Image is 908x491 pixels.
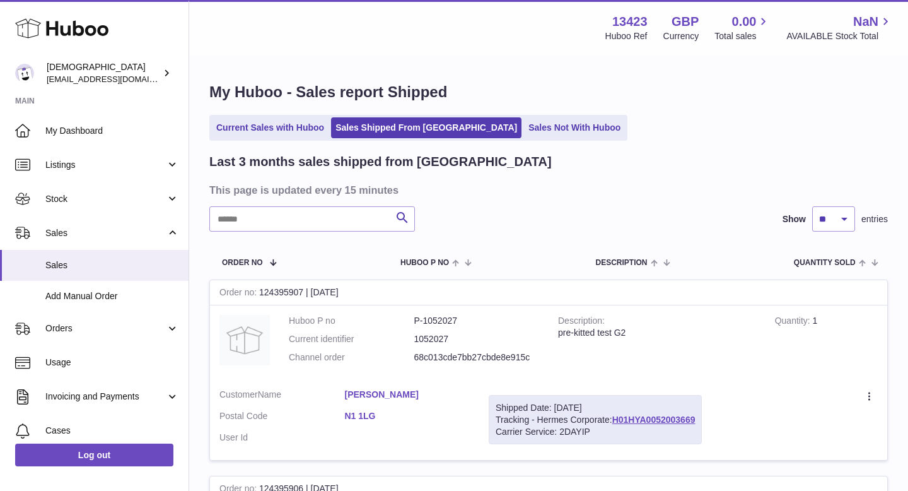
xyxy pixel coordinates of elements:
[45,425,179,437] span: Cases
[853,13,878,30] span: NaN
[45,391,166,403] span: Invoicing and Payments
[289,333,414,345] dt: Current identifier
[45,125,179,137] span: My Dashboard
[414,315,540,327] dd: P-1052027
[345,389,470,401] a: [PERSON_NAME]
[672,13,699,30] strong: GBP
[775,316,813,329] strong: Quantity
[861,213,888,225] span: entries
[219,287,259,300] strong: Order no
[45,159,166,171] span: Listings
[786,13,893,42] a: NaN AVAILABLE Stock Total
[45,227,166,239] span: Sales
[400,259,449,267] span: Huboo P no
[331,117,521,138] a: Sales Shipped From [GEOGRAPHIC_DATA]
[209,153,552,170] h2: Last 3 months sales shipped from [GEOGRAPHIC_DATA]
[605,30,648,42] div: Huboo Ref
[783,213,806,225] label: Show
[219,389,258,399] span: Customer
[289,352,414,364] dt: Channel order
[45,322,166,334] span: Orders
[219,410,345,425] dt: Postal Code
[219,389,345,404] dt: Name
[794,259,856,267] span: Quantity Sold
[212,117,329,138] a: Current Sales with Huboo
[414,333,540,345] dd: 1052027
[595,259,647,267] span: Description
[210,280,887,305] div: 124395907 | [DATE]
[15,444,173,466] a: Log out
[45,193,166,205] span: Stock
[765,305,887,379] td: 1
[663,30,699,42] div: Currency
[732,13,757,30] span: 0.00
[612,13,648,30] strong: 13423
[219,315,270,365] img: no-photo.jpg
[45,357,179,369] span: Usage
[489,395,702,445] div: Tracking - Hermes Corporate:
[714,30,771,42] span: Total sales
[47,61,160,85] div: [DEMOGRAPHIC_DATA]
[47,74,185,84] span: [EMAIL_ADDRESS][DOMAIN_NAME]
[714,13,771,42] a: 0.00 Total sales
[209,183,885,197] h3: This page is updated every 15 minutes
[15,64,34,83] img: olgazyuz@outlook.com
[524,117,625,138] a: Sales Not With Huboo
[496,426,695,438] div: Carrier Service: 2DAYIP
[496,402,695,414] div: Shipped Date: [DATE]
[209,82,888,102] h1: My Huboo - Sales report Shipped
[558,327,756,339] div: pre-kitted test G2
[345,410,470,422] a: N1 1LG
[219,432,345,444] dt: User Id
[45,259,179,271] span: Sales
[289,315,414,327] dt: Huboo P no
[414,352,540,364] dd: 68c013cde7bb27cbde8e915c
[612,415,696,425] a: H01HYA0052003669
[45,290,179,302] span: Add Manual Order
[222,259,263,267] span: Order No
[786,30,893,42] span: AVAILABLE Stock Total
[558,316,605,329] strong: Description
